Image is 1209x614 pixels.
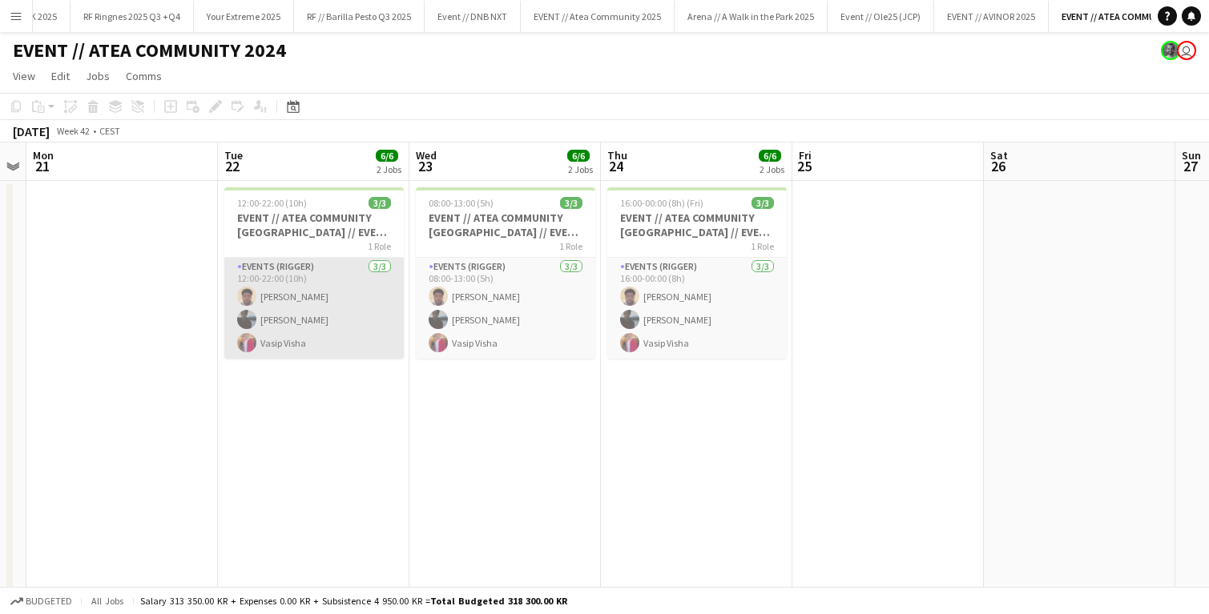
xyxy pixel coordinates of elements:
app-job-card: 16:00-00:00 (8h) (Fri)3/3EVENT // ATEA COMMUNITY [GEOGRAPHIC_DATA] // EVENT CREW1 RoleEvents (Rig... [607,187,787,359]
span: 26 [988,157,1008,175]
span: Mon [33,148,54,163]
div: 2 Jobs [568,163,593,175]
span: Sat [990,148,1008,163]
span: 1 Role [751,240,774,252]
span: 3/3 [560,197,582,209]
h1: EVENT // ATEA COMMUNITY 2024 [13,38,286,62]
span: 24 [605,157,627,175]
h3: EVENT // ATEA COMMUNITY [GEOGRAPHIC_DATA] // EVENT CREW [607,211,787,239]
span: 27 [1179,157,1201,175]
span: Tue [224,148,243,163]
app-card-role: Events (Rigger)3/312:00-22:00 (10h)[PERSON_NAME][PERSON_NAME]Vasip Visha [224,258,404,359]
app-user-avatar: Tarjei Tuv [1161,41,1180,60]
button: EVENT // AVINOR 2025 [934,1,1049,32]
button: Event // DNB NXT [425,1,521,32]
span: 6/6 [376,150,398,162]
span: 6/6 [759,150,781,162]
span: Budgeted [26,596,72,607]
span: 25 [796,157,812,175]
span: Sun [1182,148,1201,163]
h3: EVENT // ATEA COMMUNITY [GEOGRAPHIC_DATA] // EVENT CREW [416,211,595,239]
button: Arena // A Walk in the Park 2025 [675,1,828,32]
span: Jobs [86,69,110,83]
div: CEST [99,125,120,137]
a: Jobs [79,66,116,86]
a: Edit [45,66,76,86]
span: View [13,69,35,83]
span: Wed [416,148,437,163]
span: 3/3 [369,197,391,209]
span: 6/6 [567,150,590,162]
app-job-card: 08:00-13:00 (5h)3/3EVENT // ATEA COMMUNITY [GEOGRAPHIC_DATA] // EVENT CREW1 RoleEvents (Rigger)3/... [416,187,595,359]
h3: EVENT // ATEA COMMUNITY [GEOGRAPHIC_DATA] // EVENT CREW [224,211,404,239]
app-user-avatar: Sander Mathiassen [1177,41,1196,60]
button: EVENT // Atea Community 2025 [521,1,675,32]
span: All jobs [88,595,127,607]
app-job-card: 12:00-22:00 (10h)3/3EVENT // ATEA COMMUNITY [GEOGRAPHIC_DATA] // EVENT CREW1 RoleEvents (Rigger)3... [224,187,404,359]
span: 1 Role [559,240,582,252]
app-card-role: Events (Rigger)3/308:00-13:00 (5h)[PERSON_NAME][PERSON_NAME]Vasip Visha [416,258,595,359]
button: Your Extreme 2025 [194,1,294,32]
span: 1 Role [368,240,391,252]
span: 22 [222,157,243,175]
button: RF Ringnes 2025 Q3 +Q4 [71,1,194,32]
a: View [6,66,42,86]
span: 23 [413,157,437,175]
span: Fri [799,148,812,163]
span: Total Budgeted 318 300.00 KR [430,595,567,607]
button: RF // Barilla Pesto Q3 2025 [294,1,425,32]
div: Salary 313 350.00 KR + Expenses 0.00 KR + Subsistence 4 950.00 KR = [140,595,567,607]
span: Week 42 [53,125,93,137]
span: 21 [30,157,54,175]
span: Thu [607,148,627,163]
span: 12:00-22:00 (10h) [237,197,307,209]
button: Budgeted [8,592,75,610]
span: Comms [126,69,162,83]
div: 2 Jobs [760,163,784,175]
button: Event // Ole25 (JCP) [828,1,934,32]
app-card-role: Events (Rigger)3/316:00-00:00 (8h)[PERSON_NAME][PERSON_NAME]Vasip Visha [607,258,787,359]
span: 16:00-00:00 (8h) (Fri) [620,197,703,209]
span: Edit [51,69,70,83]
a: Comms [119,66,168,86]
span: 08:00-13:00 (5h) [429,197,494,209]
span: 3/3 [752,197,774,209]
div: 2 Jobs [377,163,401,175]
div: [DATE] [13,123,50,139]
